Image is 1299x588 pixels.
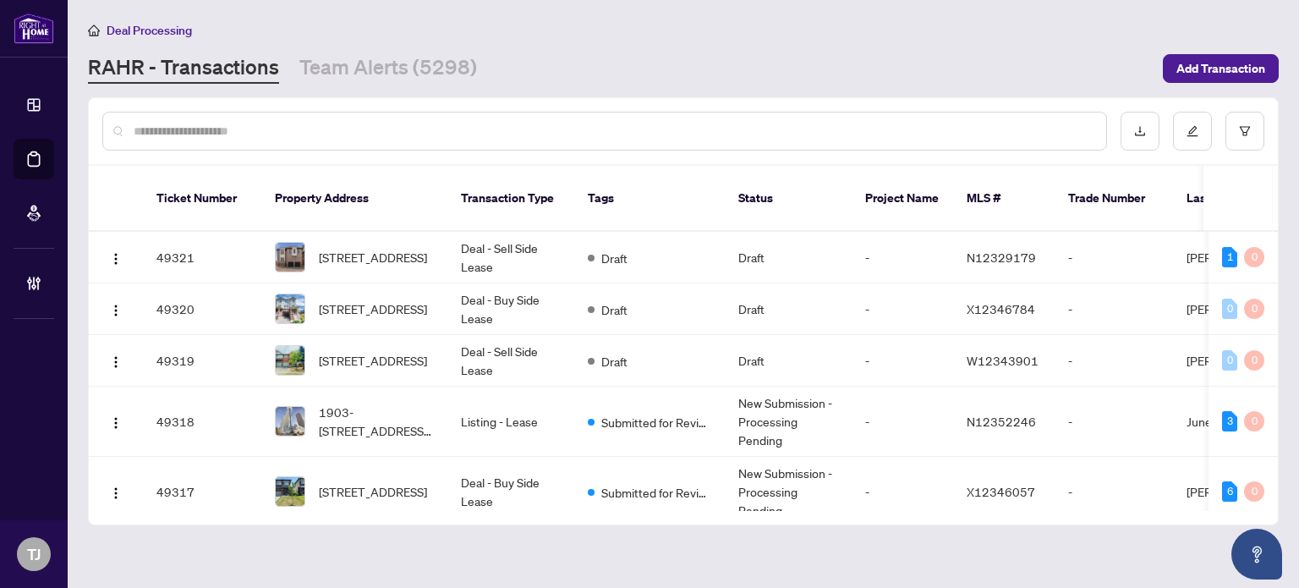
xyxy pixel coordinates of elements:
span: Draft [601,249,628,267]
th: Status [725,166,852,232]
img: Logo [109,304,123,317]
span: [STREET_ADDRESS] [319,248,427,267]
button: Logo [102,347,129,374]
span: N12329179 [967,250,1036,265]
button: Add Transaction [1163,54,1279,83]
div: 0 [1222,299,1237,319]
button: Logo [102,478,129,505]
button: edit [1173,112,1212,151]
td: Draft [725,283,852,335]
span: edit [1187,125,1198,137]
th: Transaction Type [447,166,574,232]
img: Logo [109,486,123,500]
button: Open asap [1231,529,1282,580]
div: 0 [1244,247,1264,267]
td: 49317 [143,457,261,527]
div: 0 [1244,481,1264,502]
span: 1903-[STREET_ADDRESS][PERSON_NAME] [319,403,434,440]
img: thumbnail-img [276,346,304,375]
td: New Submission - Processing Pending [725,387,852,457]
td: Deal - Buy Side Lease [447,283,574,335]
span: filter [1239,125,1251,137]
span: download [1134,125,1146,137]
td: - [852,387,953,457]
td: Listing - Lease [447,387,574,457]
th: Ticket Number [143,166,261,232]
img: thumbnail-img [276,407,304,436]
th: MLS # [953,166,1055,232]
td: 49321 [143,232,261,283]
th: Tags [574,166,725,232]
td: - [1055,387,1173,457]
td: Deal - Sell Side Lease [447,335,574,387]
span: Add Transaction [1176,55,1265,82]
td: - [852,335,953,387]
td: 49318 [143,387,261,457]
span: [STREET_ADDRESS] [319,299,427,318]
img: Logo [109,355,123,369]
button: filter [1225,112,1264,151]
td: Deal - Sell Side Lease [447,232,574,283]
a: RAHR - Transactions [88,53,279,84]
td: Draft [725,335,852,387]
button: download [1121,112,1159,151]
td: - [852,457,953,527]
span: X12346057 [967,484,1035,499]
img: thumbnail-img [276,477,304,506]
td: - [1055,335,1173,387]
td: - [852,232,953,283]
div: 1 [1222,247,1237,267]
td: - [1055,232,1173,283]
span: [STREET_ADDRESS] [319,482,427,501]
button: Logo [102,295,129,322]
img: thumbnail-img [276,294,304,323]
span: Draft [601,300,628,319]
span: Submitted for Review [601,413,711,431]
span: [STREET_ADDRESS] [319,351,427,370]
span: X12346784 [967,301,1035,316]
td: Draft [725,232,852,283]
span: W12343901 [967,353,1039,368]
div: 0 [1222,350,1237,371]
img: thumbnail-img [276,243,304,272]
span: Deal Processing [107,23,192,38]
img: Logo [109,416,123,430]
div: 0 [1244,299,1264,319]
th: Project Name [852,166,953,232]
td: 49320 [143,283,261,335]
div: 0 [1244,350,1264,371]
td: - [1055,283,1173,335]
span: home [88,25,100,36]
div: 6 [1222,481,1237,502]
div: 3 [1222,411,1237,431]
td: 49319 [143,335,261,387]
td: - [852,283,953,335]
span: N12352246 [967,414,1036,429]
td: Deal - Buy Side Lease [447,457,574,527]
div: 0 [1244,411,1264,431]
td: - [1055,457,1173,527]
button: Logo [102,408,129,435]
span: Draft [601,352,628,371]
span: TJ [27,542,41,566]
img: logo [14,13,54,44]
span: Submitted for Review [601,483,711,502]
img: Logo [109,252,123,266]
a: Team Alerts (5298) [299,53,477,84]
th: Trade Number [1055,166,1173,232]
td: New Submission - Processing Pending [725,457,852,527]
th: Property Address [261,166,447,232]
button: Logo [102,244,129,271]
